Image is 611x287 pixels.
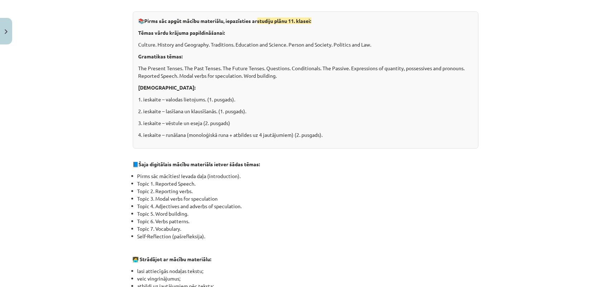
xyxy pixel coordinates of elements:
[139,29,225,36] strong: Tēmas vārdu krājuma papildināšanai:
[133,256,212,262] strong: 🧑‍💻 Strādājot ar mācību materiālu:
[139,17,473,25] p: 📚
[137,225,479,233] li: Topic 7. Vocabulary.
[139,64,473,80] p: The Present Tenses. The Past Tenses. The Future Tenses. Questions. Conditionals. The Passive. Exp...
[145,18,311,24] strong: Pirms sāc apgūt mācību materiālu, iepazīsties ar
[137,217,479,225] li: Topic 6. Verbs patterns.
[139,53,183,59] strong: Gramatikas tēmas:
[139,161,260,167] strong: Šaja digitālais mācību materiāls ietver šādas tēmas:
[137,202,479,210] li: Topic 4. Adjectives and adverbs of speculation.
[133,161,479,168] p: 📘
[137,187,479,195] li: Topic 2. Reporting verbs.
[139,41,473,48] p: Culture. History and Geography. Traditions. Education and Science. Person and Society. Politics a...
[257,18,311,24] span: studiju plānu 11. klasei:
[137,275,479,282] li: veic vingrinājumus;
[139,119,473,127] p: 3. ieskaite – vēstule un eseja (2. pusgads)
[139,96,473,103] p: 1. ieskaite – valodas lietojums. (1. pusgads).
[137,180,479,187] li: Topic 1. Reported Speech.
[137,233,479,240] li: Self-Reflection (pašrefleksija).
[139,84,196,91] strong: [DEMOGRAPHIC_DATA]:
[139,107,473,115] p: 2. ieskaite – lasīšana un klausīšanās. (1. pusgads).
[5,29,8,34] img: icon-close-lesson-0947bae3869378f0d4975bcd49f059093ad1ed9edebbc8119c70593378902aed.svg
[137,172,479,180] li: Pirms sāc mācīties! Ievada daļa (introduction).
[139,131,473,139] p: 4. ieskaite – runāšana (monoloģiskā runa + atbildes uz 4 jautājumiem) (2. pusgads).
[137,267,479,275] li: lasi attiecīgās nodaļas tekstu;
[137,195,479,202] li: Topic 3. Modal verbs for speculation
[137,210,479,217] li: Topic 5. Word building.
